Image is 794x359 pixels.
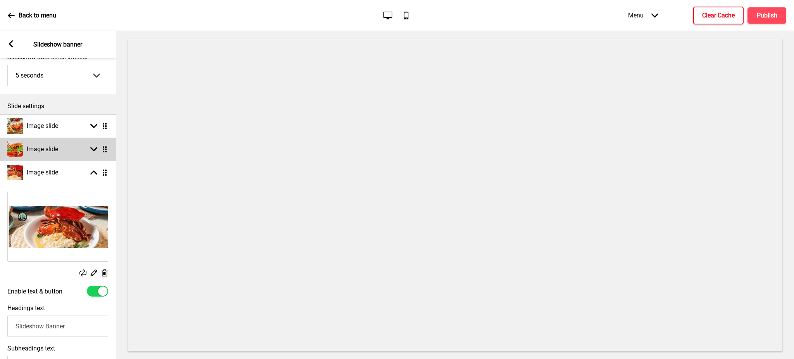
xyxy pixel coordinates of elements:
[7,304,45,312] label: Headings text
[693,7,744,24] button: Clear Cache
[19,11,56,20] p: Back to menu
[7,102,108,110] p: Slide settings
[7,288,62,295] label: Enable text & button
[702,11,735,20] h4: Clear Cache
[33,40,82,49] p: Slideshow banner
[757,11,777,20] h4: Publish
[27,122,58,130] h4: Image slide
[27,145,58,154] h4: Image slide
[8,192,108,261] img: Image
[8,5,56,26] a: Back to menu
[7,345,55,352] label: Subheadings text
[27,168,58,177] h4: Image slide
[620,4,666,27] div: Menu
[747,7,786,24] button: Publish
